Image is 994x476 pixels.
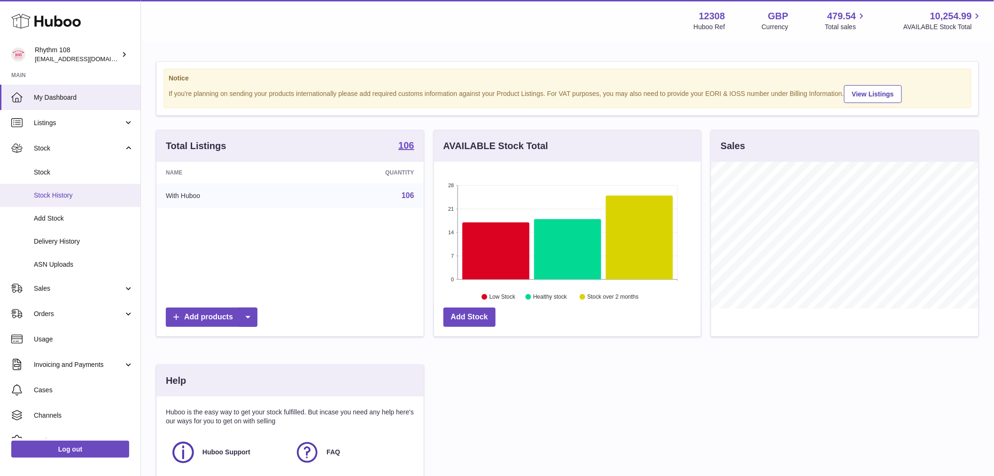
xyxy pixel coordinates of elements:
[34,144,124,153] span: Stock
[443,308,496,327] a: Add Stock
[448,182,454,188] text: 28
[35,55,138,63] span: [EMAIL_ADDRESS][DOMAIN_NAME]
[443,140,548,152] h3: AVAILABLE Stock Total
[171,440,285,465] a: Huboo Support
[827,10,856,23] span: 479.54
[156,183,297,208] td: With Huboo
[489,294,516,301] text: Low Stock
[34,214,133,223] span: Add Stock
[34,360,124,369] span: Invoicing and Payments
[825,10,867,32] a: 479.54 Total sales
[903,23,983,32] span: AVAILABLE Stock Total
[35,46,119,63] div: Rhythm 108
[34,335,133,344] span: Usage
[398,141,414,152] a: 106
[844,85,902,103] a: View Listings
[398,141,414,150] strong: 106
[34,284,124,293] span: Sales
[34,309,124,318] span: Orders
[587,294,638,301] text: Stock over 2 months
[533,294,567,301] text: Healthy stock
[166,408,414,426] p: Huboo is the easy way to get your stock fulfilled. But incase you need any help here's our ways f...
[34,119,124,127] span: Listings
[34,411,133,420] span: Channels
[768,10,788,23] strong: GBP
[326,448,340,457] span: FAQ
[156,162,297,183] th: Name
[448,230,454,235] text: 14
[295,440,409,465] a: FAQ
[166,140,226,152] h3: Total Listings
[451,277,454,282] text: 0
[34,237,133,246] span: Delivery History
[825,23,867,32] span: Total sales
[930,10,972,23] span: 10,254.99
[448,206,454,212] text: 21
[11,48,25,62] img: internalAdmin-12308@internal.huboo.com
[721,140,745,152] h3: Sales
[11,441,129,458] a: Log out
[34,93,133,102] span: My Dashboard
[169,84,966,103] div: If you're planning on sending your products internationally please add required customs informati...
[34,191,133,200] span: Stock History
[169,74,966,83] strong: Notice
[694,23,725,32] div: Huboo Ref
[297,162,424,183] th: Quantity
[451,253,454,259] text: 7
[166,374,186,387] h3: Help
[402,191,414,199] a: 106
[762,23,789,32] div: Currency
[202,448,250,457] span: Huboo Support
[34,168,133,177] span: Stock
[34,386,133,395] span: Cases
[34,260,133,269] span: ASN Uploads
[166,308,257,327] a: Add products
[699,10,725,23] strong: 12308
[903,10,983,32] a: 10,254.99 AVAILABLE Stock Total
[34,436,133,445] span: Settings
